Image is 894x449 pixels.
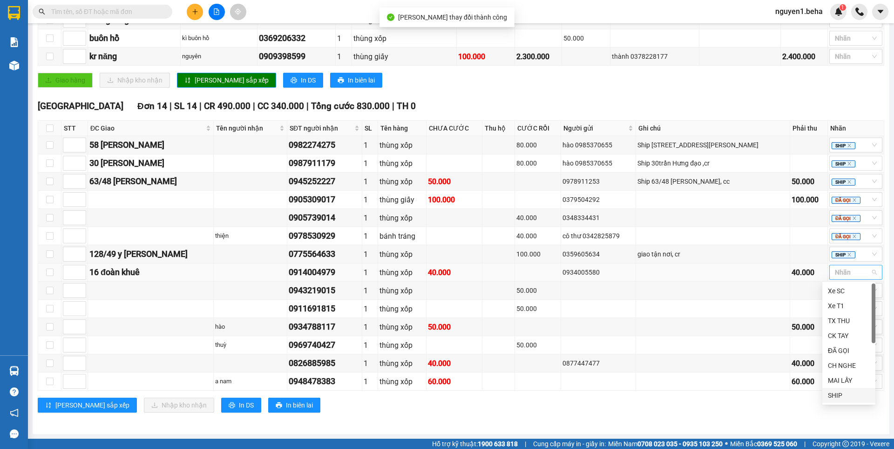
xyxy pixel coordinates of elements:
img: solution-icon [9,37,19,47]
th: SL [362,121,378,136]
span: close [847,252,852,257]
span: ĐC Giao [90,123,204,133]
span: CC 340.000 [257,101,304,111]
div: SHIP [828,390,870,401]
div: thùng xốp [379,376,425,387]
div: 40.000 [428,267,481,278]
div: MAI LẤY [828,375,870,386]
th: Thu hộ [482,121,515,136]
div: 40.000 [516,231,559,241]
span: ĐÃ GỌI [832,197,860,204]
td: 0982274275 [287,136,362,154]
span: SHIP [832,251,855,258]
div: 0945252227 [289,175,360,188]
span: sort-ascending [45,402,52,409]
div: 50.000 [428,176,481,187]
div: 50.000 [792,321,826,333]
div: 1 [337,33,350,44]
div: hào 0985370655 [562,158,634,168]
div: 80.000 [516,158,559,168]
div: thùng xốp [379,339,425,351]
div: 50.000 [516,340,559,350]
div: thùng xốp [379,321,425,333]
div: kr năng [89,50,179,63]
span: | [392,101,394,111]
span: Hỗ trợ kỹ thuật: [432,439,518,449]
span: In DS [301,75,316,85]
div: 0877447477 [562,358,634,368]
button: sort-ascending[PERSON_NAME] sắp xếp [38,398,137,413]
div: TX THU [822,313,875,328]
button: sort-ascending[PERSON_NAME] sắp xếp [177,73,276,88]
td: 0905309017 [287,191,362,209]
div: cô thư 0342825879 [562,231,634,241]
span: nguyen1.beha [768,6,830,17]
span: close [852,216,857,221]
span: | [253,101,255,111]
div: thùng xốp [379,358,425,369]
div: 0905309017 [289,193,360,206]
td: 0826885985 [287,354,362,373]
span: SHIP [832,142,855,149]
span: close [852,198,857,202]
div: 0379504292 [562,194,634,205]
div: hào 0985370655 [562,140,634,150]
td: 0987911179 [287,154,362,173]
span: search [39,8,45,15]
div: buôn hồ [89,32,179,45]
span: Miền Nam [608,439,723,449]
div: hào [215,322,285,332]
span: In DS [239,400,254,410]
div: 1 [364,249,376,260]
span: aim [235,8,241,15]
div: 40.000 [428,358,481,369]
div: CK TAY [828,331,870,341]
th: Tên hàng [378,121,427,136]
div: thiện [215,231,285,241]
span: [PERSON_NAME] sắp xếp [55,400,129,410]
span: | [525,439,526,449]
span: printer [291,77,297,84]
span: In biên lai [286,400,313,410]
img: icon-new-feature [834,7,843,16]
div: 1 [364,303,376,315]
div: 1 [337,51,350,62]
div: 0909398599 [259,50,334,63]
div: 40.000 [792,358,826,369]
div: 1 [364,212,376,224]
span: close [847,143,852,148]
td: 0969740427 [287,336,362,354]
div: 80.000 [516,140,559,150]
strong: 0369 525 060 [757,440,797,448]
div: 40.000 [792,267,826,278]
div: 100.000 [428,194,481,206]
td: 0369206332 [257,29,336,48]
span: copyright [842,441,849,447]
div: Nhãn [830,123,881,133]
div: 0775564633 [289,248,360,261]
button: printerIn DS [221,398,261,413]
span: close [852,234,857,239]
td: kì buôn hồ [181,29,257,48]
button: downloadNhập kho nhận [100,73,170,88]
img: warehouse-icon [9,61,19,70]
th: CƯỚC RỒI [515,121,561,136]
div: 63/48 [PERSON_NAME] [89,175,212,188]
div: 0905739014 [289,211,360,224]
div: thùng xốp [353,33,455,44]
div: 1 [364,285,376,297]
td: 0909398599 [257,48,336,66]
div: 0987911179 [289,157,360,170]
div: 0948478383 [289,375,360,388]
sup: 1 [840,4,846,11]
td: thiện [214,227,287,245]
img: phone-icon [855,7,864,16]
div: 1 [364,376,376,387]
td: 0914004979 [287,263,362,282]
th: Phải thu [790,121,828,136]
span: Tổng cước 830.000 [311,101,390,111]
span: sort-ascending [184,77,191,84]
span: Tên người nhận [216,123,278,133]
span: CR 490.000 [204,101,251,111]
td: 0943219015 [287,282,362,300]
